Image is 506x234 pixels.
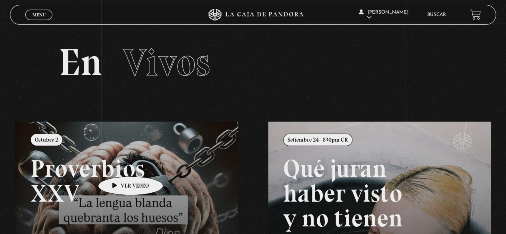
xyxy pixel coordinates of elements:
[30,19,48,24] span: Cerrar
[59,44,448,82] h2: En
[123,40,210,85] span: Vivos
[427,12,446,17] a: Buscar
[359,10,408,20] span: [PERSON_NAME]
[470,9,481,20] a: View your shopping cart
[32,12,46,17] span: Menu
